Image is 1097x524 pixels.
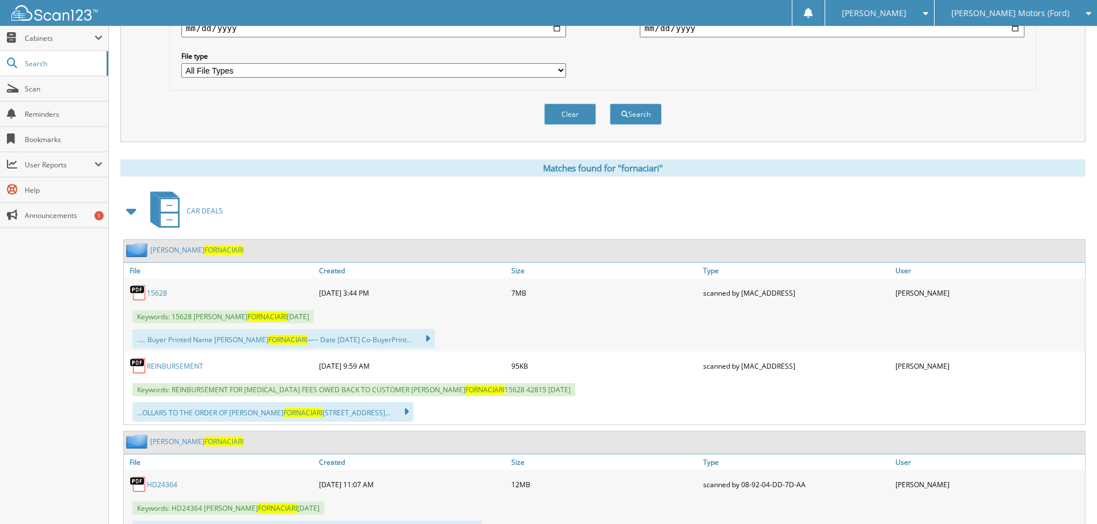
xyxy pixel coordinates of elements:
[25,160,94,170] span: User Reports
[150,245,244,255] a: [PERSON_NAME]FORNACIARI
[150,437,244,446] a: [PERSON_NAME]FORNACIARI
[130,284,147,301] img: PDF.png
[700,281,893,304] div: scanned by [MAC_ADDRESS]
[126,243,150,257] img: folder2.png
[610,104,662,125] button: Search
[12,5,98,21] img: scan123-logo-white.svg
[508,473,701,496] div: 12MB
[316,354,508,377] div: [DATE] 9:59 AM
[700,354,893,377] div: scanned by [MAC_ADDRESS]
[120,159,1085,177] div: Matches found for "fornaciari"
[893,281,1085,304] div: [PERSON_NAME]
[842,10,906,17] span: [PERSON_NAME]
[508,354,701,377] div: 95KB
[465,385,504,395] span: FORNACIARI
[25,84,103,94] span: Scan
[204,245,244,255] span: FORNACIARI
[25,33,94,43] span: Cabinets
[316,263,508,278] a: Created
[143,188,223,234] a: CAR DEALS
[147,288,167,298] a: 15628
[124,454,316,470] a: File
[147,480,177,489] a: HD24364
[893,473,1085,496] div: [PERSON_NAME]
[951,10,1069,17] span: [PERSON_NAME] Motors (Ford)
[258,503,297,513] span: FORNACIARI
[132,329,435,349] div: ..... Buyer Printed Name [PERSON_NAME] —~ Date [DATE] Co-BuyerPrint...
[283,408,322,418] span: FORNACIARI
[132,502,324,515] span: Keywords: HD24364 [PERSON_NAME] [DATE]
[132,310,314,323] span: Keywords: 15628 [PERSON_NAME] [DATE]
[132,402,413,422] div: ...OLLARS TO THE ORDER OF [PERSON_NAME] [STREET_ADDRESS]...
[126,434,150,449] img: folder2.png
[700,263,893,278] a: Type
[187,206,223,216] span: CAR DEALS
[25,59,101,68] span: Search
[316,454,508,470] a: Created
[893,263,1085,278] a: User
[700,473,893,496] div: scanned by 08-92-04-DD-7D-AA
[94,211,104,220] div: 1
[204,437,244,446] span: FORNACIARI
[124,263,316,278] a: File
[508,454,701,470] a: Size
[130,357,147,374] img: PDF.png
[25,135,103,144] span: Bookmarks
[147,361,203,371] a: REINBURSEMENT
[25,185,103,195] span: Help
[268,335,308,345] span: FORNACIARI
[508,281,701,304] div: 7MB
[316,281,508,304] div: [DATE] 3:44 PM
[25,211,103,220] span: Announcements
[248,312,287,322] span: FORNACIARI
[640,19,1024,37] input: end
[132,383,575,396] span: Keywords: REINBURSEMENT FOR [MEDICAL_DATA] FEES OWED BACK TO CUSTOMER [PERSON_NAME] 15628 42815 [...
[508,263,701,278] a: Size
[700,454,893,470] a: Type
[181,51,566,61] label: File type
[316,473,508,496] div: [DATE] 11:07 AM
[893,454,1085,470] a: User
[544,104,596,125] button: Clear
[25,109,103,119] span: Reminders
[181,19,566,37] input: start
[893,354,1085,377] div: [PERSON_NAME]
[130,476,147,493] img: PDF.png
